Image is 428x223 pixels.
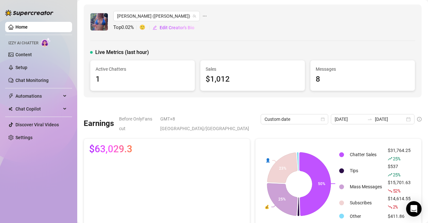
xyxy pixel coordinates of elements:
[96,73,190,85] div: 1
[388,156,392,161] span: rise
[347,195,385,210] td: Subscribes
[139,24,152,31] span: 🙂
[347,211,385,221] td: Other
[15,24,28,30] a: Home
[393,156,400,162] span: 25 %
[15,65,27,70] a: Setup
[96,66,190,73] span: Active Chatters
[160,25,194,30] span: Edit Creator's Bio
[265,114,324,124] span: Custom date
[265,204,269,209] text: 💰
[406,201,422,217] div: Open Intercom Messenger
[15,135,33,140] a: Settings
[8,94,14,99] span: thunderbolt
[15,78,49,83] a: Chat Monitoring
[347,147,385,162] td: Chatter Sales
[84,119,114,129] h3: Earnings
[119,114,156,133] span: Before OnlyFans cut
[41,38,51,47] img: AI Chatter
[90,13,108,31] img: Jaylie
[152,22,195,33] button: Edit Creator's Bio
[265,158,270,163] text: 👤
[388,173,392,177] span: rise
[117,11,196,21] span: Jaylie (jaylietori)
[113,24,139,31] span: Top 0.02 %
[15,122,59,127] a: Discover Viral Videos
[206,66,300,73] span: Sales
[375,116,405,123] input: End date
[316,66,410,73] span: Messages
[388,163,411,178] div: $537
[160,114,257,133] span: GMT+8 [GEOGRAPHIC_DATA]/[GEOGRAPHIC_DATA]
[335,116,365,123] input: Start date
[321,117,325,121] span: calendar
[316,73,410,85] div: 8
[5,10,53,16] img: logo-BBDzfeDw.svg
[388,189,392,193] span: fall
[393,172,400,178] span: 25 %
[367,117,372,122] span: swap-right
[388,147,411,162] div: $31,764.25
[347,179,385,194] td: Mass Messages
[89,144,132,154] span: $63,029.3
[15,104,61,114] span: Chat Copilot
[393,188,400,194] span: 52 %
[206,73,300,85] div: $1,012
[388,195,411,210] div: $14,614.55
[192,14,196,18] span: team
[95,49,149,56] span: Live Metrics (last hour)
[8,107,13,111] img: Chat Copilot
[393,204,398,210] span: 2 %
[347,163,385,178] td: Tips
[388,179,411,194] div: $15,701.63
[367,117,372,122] span: to
[8,40,38,46] span: Izzy AI Chatter
[388,213,411,220] div: $411.86
[337,181,342,186] text: 💬
[15,52,32,57] a: Content
[388,205,392,209] span: fall
[153,25,157,30] span: edit
[15,91,61,101] span: Automations
[417,117,422,121] span: info-circle
[202,11,207,21] span: ellipsis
